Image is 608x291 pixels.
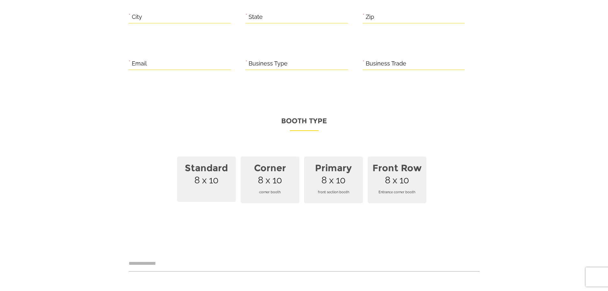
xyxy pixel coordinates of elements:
span: 8 x 10 [368,157,426,203]
span: 8 x 10 [304,157,363,203]
strong: Standard [181,159,232,177]
label: Email [132,59,147,69]
label: City [132,12,142,22]
label: Zip [366,12,374,22]
span: Entrance corner booth [372,183,423,201]
label: State [249,12,263,22]
span: 8 x 10 [241,157,299,203]
strong: Primary [308,159,359,177]
span: 8 x 10 [177,157,236,202]
span: front section booth [308,183,359,201]
label: Business Trade [366,59,406,69]
strong: Front Row [372,159,423,177]
label: Business Type [249,59,288,69]
p: Booth Type [129,115,480,131]
span: corner booth [244,183,296,201]
strong: Corner [244,159,296,177]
